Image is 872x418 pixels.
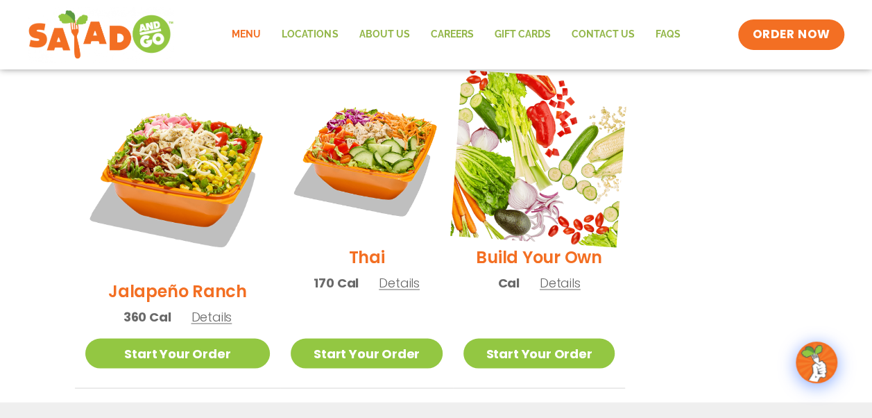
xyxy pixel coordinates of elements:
[497,273,519,292] span: Cal
[420,19,484,51] a: Careers
[291,338,442,368] a: Start Your Order
[221,19,271,51] a: Menu
[644,19,690,51] a: FAQs
[28,7,174,62] img: new-SAG-logo-768×292
[476,244,602,269] h2: Build Your Own
[348,19,420,51] a: About Us
[271,19,348,51] a: Locations
[540,274,581,291] span: Details
[85,83,271,268] img: Product photo for Jalapeño Ranch Salad
[797,343,836,382] img: wpChatIcon
[752,26,830,43] span: ORDER NOW
[349,244,385,269] h2: Thai
[379,274,420,291] span: Details
[221,19,690,51] nav: Menu
[85,338,271,368] a: Start Your Order
[191,308,232,325] span: Details
[463,338,615,368] a: Start Your Order
[738,19,844,50] a: ORDER NOW
[314,273,359,292] span: 170 Cal
[484,19,561,51] a: GIFT CARDS
[123,307,171,326] span: 360 Cal
[450,69,628,247] img: Product photo for Build Your Own
[108,278,247,303] h2: Jalapeño Ranch
[291,83,442,234] img: Product photo for Thai Salad
[561,19,644,51] a: Contact Us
